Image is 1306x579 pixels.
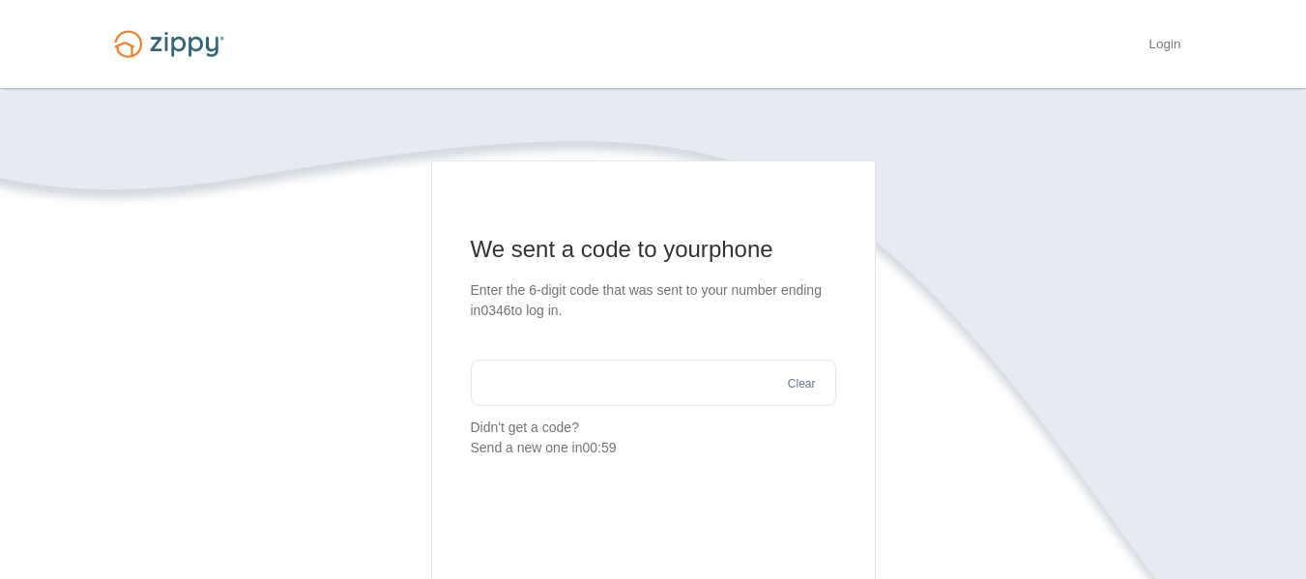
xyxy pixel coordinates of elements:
button: Clear [782,375,822,393]
img: Logo [102,21,236,67]
p: Didn't get a code? [471,418,836,458]
p: Enter the 6-digit code that was sent to your number ending in 0346 to log in. [471,280,836,321]
div: Send a new one in 00:59 [471,438,836,458]
h1: We sent a code to your phone [471,234,836,265]
a: Login [1148,37,1180,56]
